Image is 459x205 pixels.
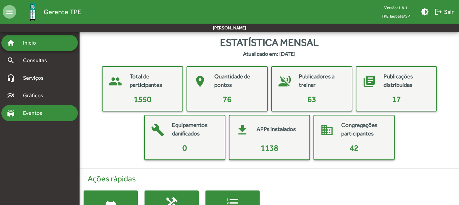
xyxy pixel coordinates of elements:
[220,35,319,50] span: Estatística mensal
[223,95,232,104] span: 76
[7,56,15,65] mat-icon: search
[190,71,210,92] mat-icon: place
[299,72,345,89] mat-card-title: Publicadores a treinar
[275,71,295,92] mat-icon: voice_over_off
[214,72,260,89] mat-card-title: Quantidade de pontos
[350,143,358,152] span: 42
[84,174,455,184] h4: Ações rápidas
[134,95,151,104] span: 1550
[376,3,415,12] div: Versão: 1.8.1
[359,71,379,92] mat-icon: library_books
[22,1,44,23] img: Logo
[7,92,15,100] mat-icon: multiline_chart
[434,8,442,16] mat-icon: logout
[392,95,401,104] span: 17
[232,120,253,140] mat-icon: get_app
[19,56,56,65] span: Consultas
[130,72,176,89] mat-card-title: Total de participantes
[243,50,296,58] strong: Atualizado em: [DATE]
[105,71,126,92] mat-icon: people
[421,8,429,16] mat-icon: brightness_medium
[432,6,456,18] button: Sair
[7,74,15,82] mat-icon: headset_mic
[384,72,430,89] mat-card-title: Publicações distribuídas
[172,121,218,138] mat-card-title: Equipamentos danificados
[7,109,15,117] mat-icon: stadium
[317,120,337,140] mat-icon: domain
[3,5,16,19] mat-icon: menu
[307,95,316,104] span: 63
[19,74,53,82] span: Serviços
[19,92,52,100] span: Gráficos
[261,143,278,152] span: 1138
[376,12,415,20] span: TPE Taubaté/SP
[44,6,81,17] span: Gerente TPE
[257,125,296,134] mat-card-title: APPs instalados
[19,109,51,117] span: Eventos
[434,6,454,18] span: Sair
[182,143,187,152] span: 0
[341,121,387,138] mat-card-title: Congregações participantes
[148,120,168,140] mat-icon: build
[7,39,15,47] mat-icon: home
[16,1,81,23] a: Gerente TPE
[19,39,46,47] span: Início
